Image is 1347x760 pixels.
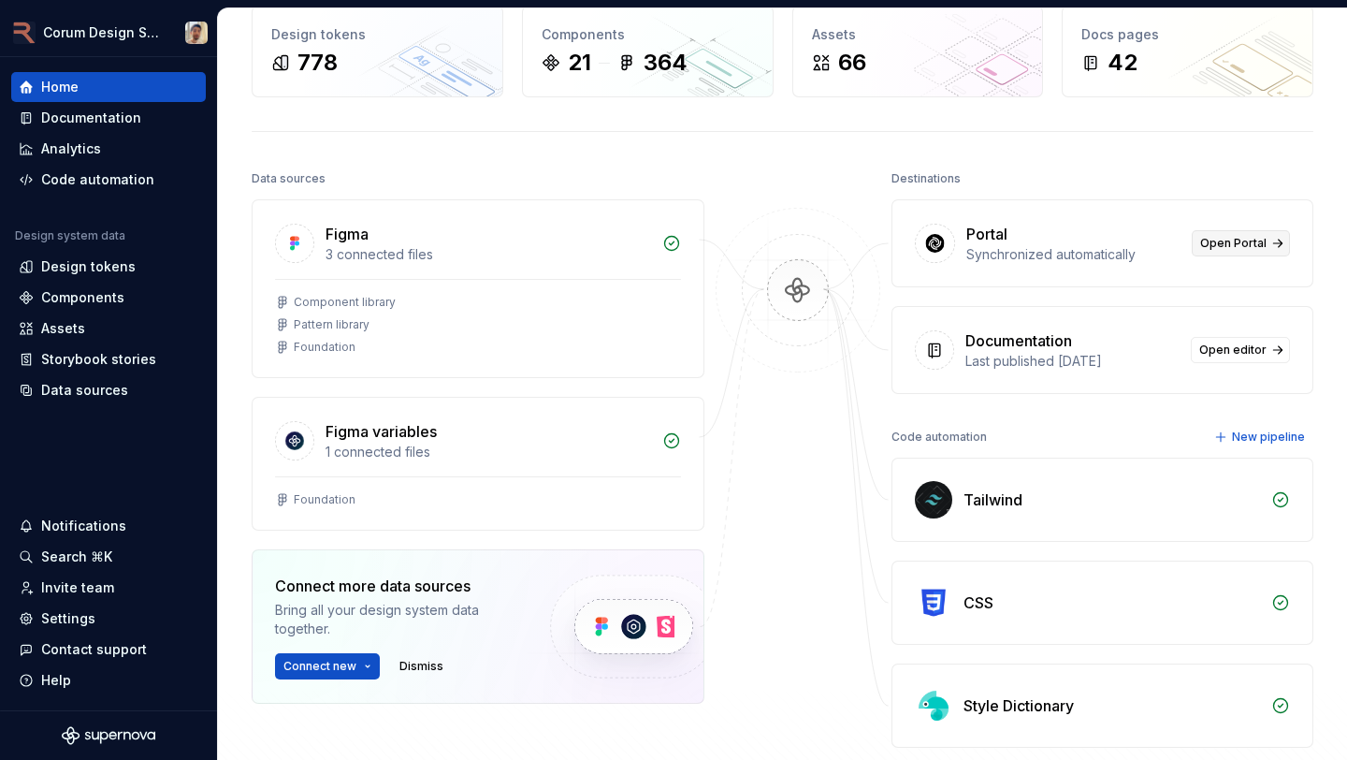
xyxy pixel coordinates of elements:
span: Open editor [1199,343,1267,358]
div: Destinations [891,166,961,192]
a: Assets [11,314,206,343]
div: Home [41,78,79,96]
div: Notifications [41,517,126,535]
div: Documentation [41,109,141,127]
div: Components [542,25,754,44]
div: Portal [966,223,1007,245]
a: Invite team [11,573,206,603]
button: Help [11,665,206,695]
div: Design system data [15,228,125,243]
button: Connect new [275,653,380,680]
a: Components21364 [522,6,774,97]
a: Figma3 connected filesComponent libraryPattern libraryFoundation [252,199,704,378]
span: Dismiss [399,659,443,674]
div: Assets [812,25,1024,44]
button: Notifications [11,511,206,541]
a: Data sources [11,375,206,405]
div: 21 [568,48,591,78]
div: Assets [41,319,85,338]
span: Connect new [283,659,356,674]
div: Documentation [965,329,1072,352]
div: Component library [294,295,396,310]
div: Corum Design System [43,23,163,42]
div: Analytics [41,139,101,158]
div: 66 [838,48,866,78]
div: Code automation [41,170,154,189]
a: Docs pages42 [1062,6,1313,97]
div: Tailwind [963,489,1022,511]
div: 1 connected files [326,443,651,461]
a: Components [11,283,206,313]
div: Invite team [41,578,114,597]
button: Dismiss [391,653,452,680]
div: 42 [1108,48,1137,78]
span: Open Portal [1200,236,1267,251]
div: Foundation [294,340,355,355]
a: Design tokens778 [252,6,503,97]
div: Search ⌘K [41,548,112,566]
div: Figma variables [326,420,437,443]
button: Contact support [11,635,206,665]
div: Pattern library [294,317,369,332]
svg: Supernova Logo [62,726,155,745]
a: Storybook stories [11,344,206,374]
a: Assets66 [792,6,1044,97]
a: Figma variables1 connected filesFoundation [252,397,704,531]
a: Code automation [11,165,206,195]
a: Open Portal [1192,230,1290,256]
div: 364 [644,48,688,78]
img: 0b9e674d-52c3-42c0-a907-e3eb623f920d.png [13,22,36,44]
div: Components [41,288,124,307]
div: Code automation [891,424,987,450]
div: Data sources [41,381,128,400]
button: New pipeline [1209,424,1313,450]
a: Settings [11,604,206,634]
button: Corum Design SystemJulian Moss [4,12,213,52]
div: Storybook stories [41,350,156,369]
img: Julian Moss [185,22,208,44]
div: Foundation [294,492,355,507]
a: Analytics [11,134,206,164]
div: Design tokens [271,25,484,44]
div: Settings [41,609,95,628]
div: Data sources [252,166,326,192]
a: Documentation [11,103,206,133]
div: Bring all your design system data together. [275,601,518,638]
a: Home [11,72,206,102]
div: Figma [326,223,369,245]
a: Design tokens [11,252,206,282]
a: Open editor [1191,337,1290,363]
div: Docs pages [1081,25,1294,44]
div: 3 connected files [326,245,651,264]
div: Contact support [41,640,147,659]
div: 778 [297,48,338,78]
div: Last published [DATE] [965,352,1180,371]
div: Synchronized automatically [966,245,1180,264]
div: Help [41,671,71,690]
div: Style Dictionary [963,694,1074,717]
div: CSS [963,592,993,614]
span: New pipeline [1232,430,1305,445]
div: Design tokens [41,257,136,276]
button: Search ⌘K [11,542,206,572]
div: Connect more data sources [275,575,518,597]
